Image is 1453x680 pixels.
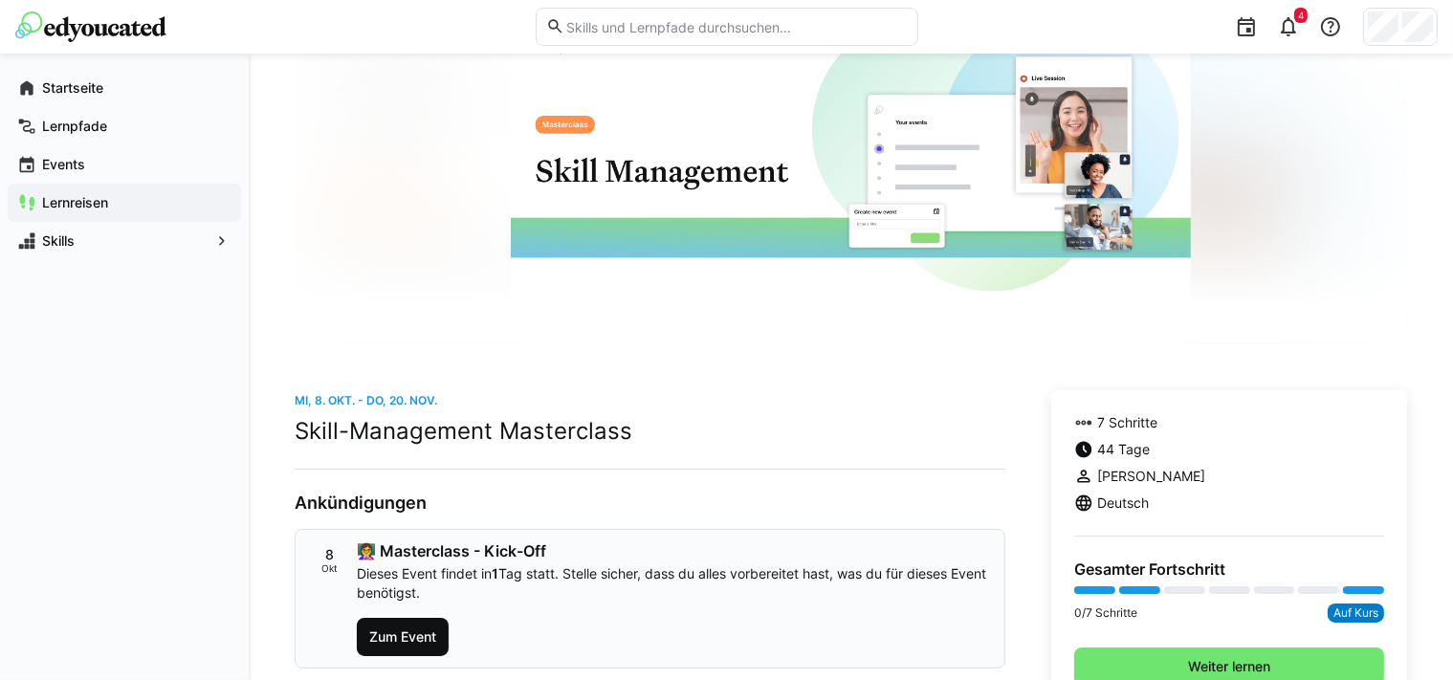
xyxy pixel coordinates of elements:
span: Auf Kurs [1328,603,1384,623]
span: 4 [1298,10,1304,21]
span: Weiter lernen [1185,657,1273,676]
span: Mi, 8. Okt. - Do, 20. Nov. [295,393,437,407]
h4: 👩‍🏫 Masterclass - Kick-Off [357,541,989,560]
h4: Gesamter Fortschritt [1074,559,1384,579]
strong: 1 [492,565,498,581]
span: Deutsch [1097,494,1149,513]
span: Zum Event [366,627,439,647]
span: 44 Tage [1097,440,1150,459]
button: Zum Event [357,618,449,656]
p: 0/7 Schritte [1074,605,1137,621]
span: Okt [322,563,339,573]
p: Dieses Event findet in Tag statt. Stelle sicher, dass du alles vorbereitet hast, was du für diese... [357,564,989,603]
h2: Skill-Management Masterclass [295,417,1005,446]
span: 8 [326,548,335,561]
span: [PERSON_NAME] [1097,467,1205,486]
h3: Ankündigungen [295,493,1005,514]
input: Skills und Lernpfade durchsuchen… [564,18,907,35]
span: 7 Schritte [1097,413,1157,432]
